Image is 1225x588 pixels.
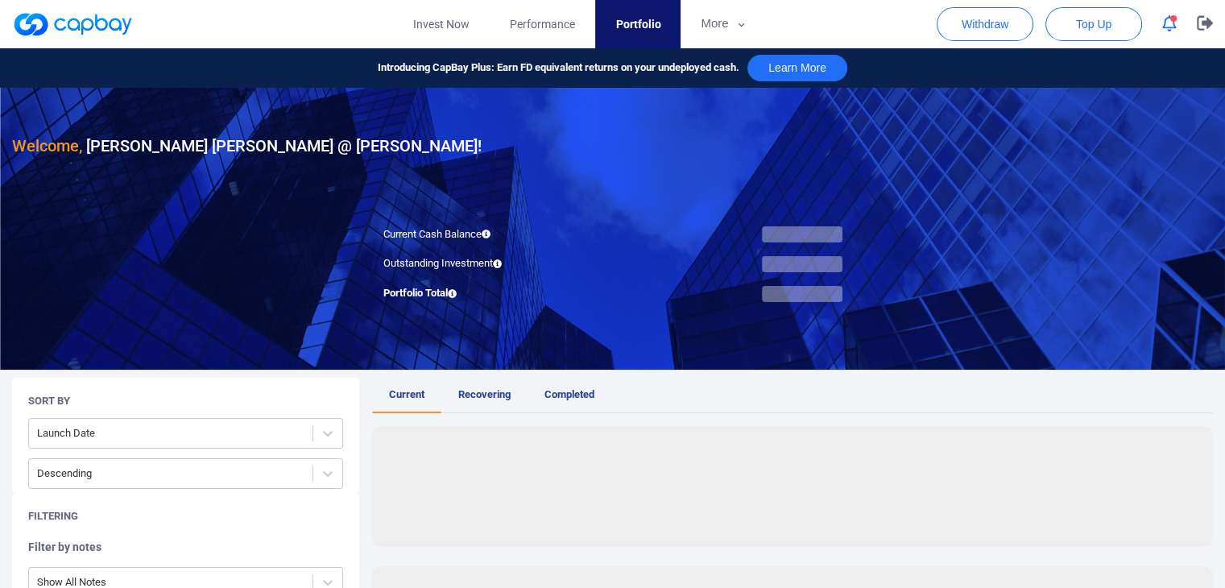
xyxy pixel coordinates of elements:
[12,136,82,155] span: Welcome,
[28,509,78,524] h5: Filtering
[378,60,739,77] span: Introducing CapBay Plus: Earn FD equivalent returns on your undeployed cash.
[747,55,847,81] button: Learn More
[544,388,594,400] span: Completed
[28,394,70,408] h5: Sort By
[371,226,613,243] div: Current Cash Balance
[12,133,482,159] h3: [PERSON_NAME] [PERSON_NAME] @ [PERSON_NAME] !
[615,15,660,33] span: Portfolio
[28,540,343,554] h5: Filter by notes
[937,7,1033,41] button: Withdraw
[510,15,575,33] span: Performance
[389,388,424,400] span: Current
[371,285,613,302] div: Portfolio Total
[1076,16,1111,32] span: Top Up
[371,255,613,272] div: Outstanding Investment
[1045,7,1142,41] button: Top Up
[458,388,511,400] span: Recovering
